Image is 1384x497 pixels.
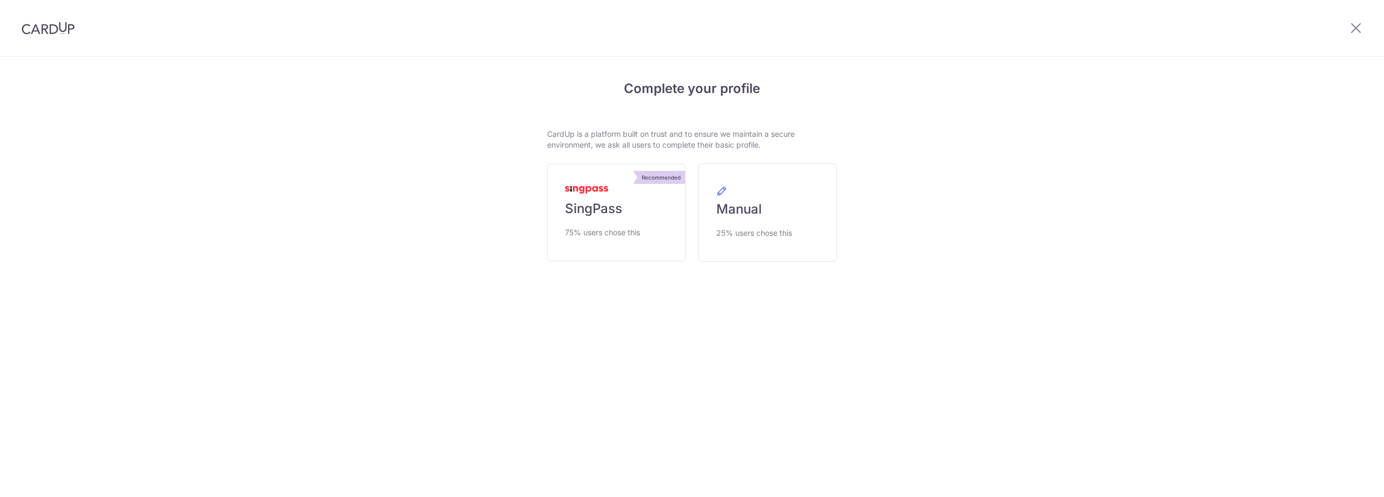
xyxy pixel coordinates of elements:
span: Manual [716,201,762,218]
p: CardUp is a platform built on trust and to ensure we maintain a secure environment, we ask all us... [547,129,837,150]
a: Recommended SingPass 75% users chose this [547,164,686,261]
img: CardUp [22,22,75,35]
a: Manual 25% users chose this [698,163,837,262]
h4: Complete your profile [547,79,837,98]
img: MyInfoLogo [565,186,608,194]
span: 25% users chose this [716,227,792,240]
span: 75% users chose this [565,226,640,239]
span: SingPass [565,200,622,217]
div: Recommended [637,171,685,184]
iframe: Opens a widget where you can find more information [1315,465,1373,492]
